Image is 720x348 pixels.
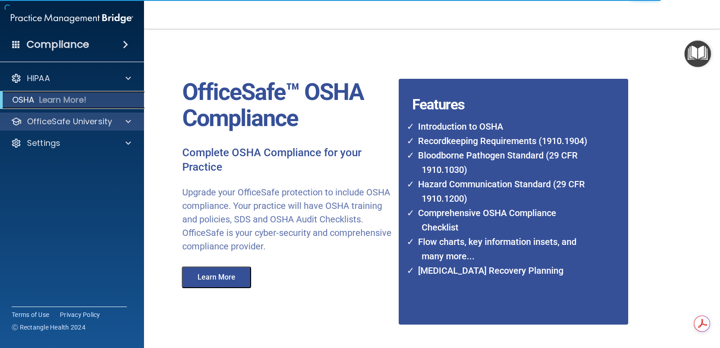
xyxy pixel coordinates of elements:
p: Upgrade your OfficeSafe protection to include OSHA compliance. Your practice will have OSHA train... [182,185,392,253]
a: Settings [11,138,131,149]
a: HIPAA [11,73,131,84]
a: Privacy Policy [60,310,100,319]
p: OfficeSafe™ OSHA Compliance [182,79,392,131]
a: Learn More [175,274,260,281]
button: Learn More [182,267,251,288]
p: OfficeSafe University [27,116,112,127]
button: Open Resource Center [684,41,711,67]
h4: Features [399,79,604,97]
li: Bloodborne Pathogen Standard (29 CFR 1910.1030) [413,148,593,177]
a: OfficeSafe University [11,116,131,127]
p: Complete OSHA Compliance for your Practice [182,146,392,175]
p: Settings [27,138,60,149]
img: PMB logo [11,9,133,27]
p: HIPAA [27,73,50,84]
li: Introduction to OSHA [413,119,593,134]
span: Ⓒ Rectangle Health 2024 [12,323,85,332]
li: Hazard Communication Standard (29 CFR 1910.1200) [413,177,593,206]
h4: Compliance [27,38,89,51]
a: Terms of Use [12,310,49,319]
li: [MEDICAL_DATA] Recovery Planning [413,263,593,278]
li: Comprehensive OSHA Compliance Checklist [413,206,593,235]
p: OSHA [12,95,35,105]
p: Learn More! [39,95,87,105]
li: Recordkeeping Requirements (1910.1904) [413,134,593,148]
li: Flow charts, key information insets, and many more... [413,235,593,263]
